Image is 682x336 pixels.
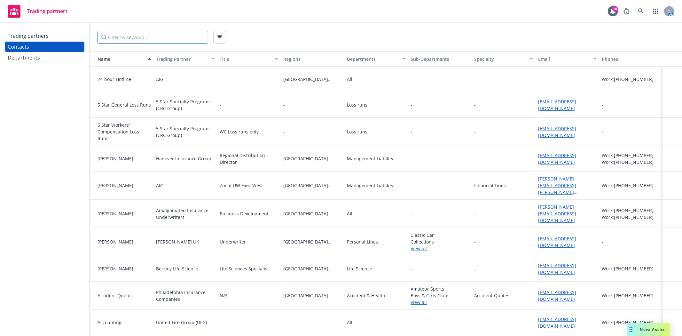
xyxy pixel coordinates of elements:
[98,210,151,217] div: [PERSON_NAME]
[408,51,472,67] button: Sub-Departments
[156,125,215,139] div: 5 Star Specialty Programs (CRC Group)
[411,56,469,62] div: Sub-Departments
[90,51,153,67] button: Name
[411,182,412,189] span: -
[220,76,221,83] div: -
[602,214,660,220] div: Work: [PHONE_NUMBER]
[472,51,536,67] button: Specialty
[602,76,660,83] div: Work: [PHONE_NUMBER]
[8,31,49,41] div: Trading partners
[411,285,469,292] span: Amateur Sports
[347,238,378,245] div: Personal Lines
[411,210,469,217] span: -
[538,76,540,83] div: -
[98,319,151,326] div: Accounting
[411,128,412,135] span: -
[156,289,215,302] div: Philadelphia Insurance Companies
[474,101,476,108] div: -
[156,182,163,189] div: AIG
[220,210,269,217] div: Business Development
[538,125,576,138] a: [EMAIL_ADDRESS][DOMAIN_NAME]
[620,5,633,18] a: Report a Bug
[283,319,342,326] span: -
[153,51,217,67] button: Trading Partner
[538,99,576,111] a: [EMAIL_ADDRESS][DOMAIN_NAME]
[220,128,259,135] div: WC Loss runs only
[98,31,208,44] input: Filter by keyword...
[347,76,352,83] div: All
[474,210,476,217] div: -
[347,210,352,217] div: All
[347,101,367,108] div: Loss runs
[283,56,342,62] div: Regions
[98,155,151,162] div: [PERSON_NAME]
[156,207,215,220] div: Amalgamated Insurance Underwriters
[283,101,342,108] span: -
[411,232,469,238] span: Classic Car
[538,56,590,62] div: Email
[536,51,599,67] button: Email
[474,319,476,326] div: -
[411,76,469,83] span: -
[220,152,278,165] div: Regional Distribution Director
[627,323,635,336] div: Drag to move
[538,316,576,329] a: [EMAIL_ADDRESS][DOMAIN_NAME]
[156,56,208,62] div: Trading Partner
[283,128,342,135] span: -
[156,98,215,112] div: 5 Star Specialty Programs (CRC Group)
[347,292,385,299] div: Accident & Health
[602,128,603,135] div: -
[635,5,647,18] a: Search
[220,265,269,272] div: Life Sciences Specialist
[283,238,342,245] span: [GEOGRAPHIC_DATA][US_STATE]
[649,5,662,18] a: Switch app
[602,159,660,165] div: Work: [PHONE_NUMBER]
[602,319,660,326] div: Work: [PHONE_NUMBER]
[283,292,342,299] span: [GEOGRAPHIC_DATA][US_STATE]
[283,182,342,189] span: [GEOGRAPHIC_DATA][US_STATE]
[156,238,199,245] div: [PERSON_NAME] UK
[98,122,151,142] div: 5 Star Workers' Compensation Loss Runs
[474,128,476,135] div: -
[220,292,228,299] div: N/A
[538,176,576,202] a: [PERSON_NAME][EMAIL_ADDRESS][PERSON_NAME][DOMAIN_NAME]
[5,2,70,20] a: Trading partners
[98,292,151,299] div: Accident Quotes
[411,155,412,162] span: -
[283,210,342,217] span: [GEOGRAPHIC_DATA][US_STATE]
[5,31,84,41] a: Trading partners
[640,327,665,332] span: Nova Assist
[474,56,526,62] div: Specialty
[347,128,367,135] div: Loss runs
[474,265,476,272] div: -
[411,238,469,245] span: Collections
[347,319,352,326] div: All
[5,52,84,63] a: Departments
[411,245,469,252] a: View all
[98,101,151,108] div: 5 Star General Loss Runs
[156,319,207,326] div: United Fire Group (UFG)
[474,292,510,299] div: Accident Quotes
[602,152,660,159] div: Work: [PHONE_NUMBER]
[283,155,342,162] span: [GEOGRAPHIC_DATA][US_STATE]
[474,238,476,245] div: -
[627,323,670,336] button: Nova Assist
[220,319,221,326] div: -
[344,51,408,67] button: Departments
[602,238,603,245] div: -
[98,76,151,83] div: 24-hour Hotline
[612,6,618,12] div: 18
[220,182,263,189] div: Zonal UW Exec West
[474,155,476,162] div: -
[347,182,393,189] div: Management Liability
[8,42,29,52] div: Contacts
[27,9,68,14] span: Trading partners
[538,262,576,275] a: [EMAIL_ADDRESS][DOMAIN_NAME]
[283,265,342,272] span: [GEOGRAPHIC_DATA][US_STATE]
[217,51,281,67] button: Title
[538,289,576,302] a: [EMAIL_ADDRESS][DOMAIN_NAME]
[92,56,144,62] div: Name
[98,238,151,245] div: [PERSON_NAME]
[347,265,372,272] div: Life Science
[156,155,211,162] div: Hanover Insurance Group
